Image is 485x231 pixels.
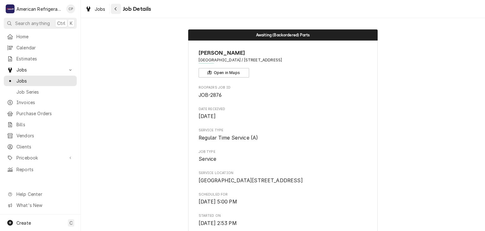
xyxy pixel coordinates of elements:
[16,33,74,40] span: Home
[199,49,368,78] div: Client Information
[15,20,50,27] span: Search anything
[121,5,151,13] span: Job Details
[16,110,74,117] span: Purchase Orders
[16,99,74,106] span: Invoices
[95,6,105,12] span: Jobs
[4,87,77,97] a: Job Series
[4,76,77,86] a: Jobs
[66,4,75,13] div: Cordel Pyle's Avatar
[16,44,74,51] span: Calendar
[199,113,368,120] span: Date Received
[199,68,249,78] button: Open in Maps
[57,20,65,27] span: Ctrl
[6,4,15,13] div: A
[4,200,77,210] a: Go to What's New
[6,4,15,13] div: American Refrigeration LLC's Avatar
[4,42,77,53] a: Calendar
[4,153,77,163] a: Go to Pricebook
[199,57,368,63] span: Address
[16,132,74,139] span: Vendors
[199,192,368,197] span: Scheduled For
[199,149,368,154] span: Job Type
[199,85,368,90] span: Roopairs Job ID
[199,91,368,99] span: Roopairs Job ID
[16,154,64,161] span: Pricebook
[199,171,368,184] div: Service Location
[199,113,216,119] span: [DATE]
[199,155,368,163] span: Job Type
[4,97,77,108] a: Invoices
[199,128,368,133] span: Service Type
[4,31,77,42] a: Home
[199,199,237,205] span: [DATE] 5:00 PM
[199,213,368,218] span: Started On
[83,4,108,14] a: Jobs
[199,156,217,162] span: Service
[256,33,310,37] span: Awaiting (Backordered) Parts
[199,49,368,57] span: Name
[4,18,77,29] button: Search anythingCtrlK
[4,65,77,75] a: Go to Jobs
[16,220,31,226] span: Create
[199,177,368,184] span: Service Location
[199,220,368,227] span: Started On
[66,4,75,13] div: CP
[199,107,368,112] span: Date Received
[16,191,73,197] span: Help Center
[199,85,368,99] div: Roopairs Job ID
[199,192,368,206] div: Scheduled For
[111,4,121,14] button: Navigate back
[16,55,74,62] span: Estimates
[199,198,368,206] span: Scheduled For
[199,171,368,176] span: Service Location
[4,164,77,175] a: Reports
[4,53,77,64] a: Estimates
[16,121,74,128] span: Bills
[16,166,74,173] span: Reports
[199,149,368,163] div: Job Type
[16,202,73,209] span: What's New
[70,20,73,27] span: K
[16,78,74,84] span: Jobs
[4,141,77,152] a: Clients
[199,213,368,227] div: Started On
[4,189,77,199] a: Go to Help Center
[199,134,368,142] span: Service Type
[16,89,74,95] span: Job Series
[199,178,303,184] span: [GEOGRAPHIC_DATA][STREET_ADDRESS]
[4,130,77,141] a: Vendors
[16,143,74,150] span: Clients
[16,6,63,12] div: American Refrigeration LLC
[199,135,258,141] span: Regular Time Service (A)
[4,119,77,130] a: Bills
[4,108,77,119] a: Purchase Orders
[199,220,237,226] span: [DATE] 2:53 PM
[199,107,368,120] div: Date Received
[199,92,222,98] span: JOB-2876
[16,66,64,73] span: Jobs
[199,128,368,141] div: Service Type
[188,29,378,41] div: Status
[69,220,73,226] span: C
